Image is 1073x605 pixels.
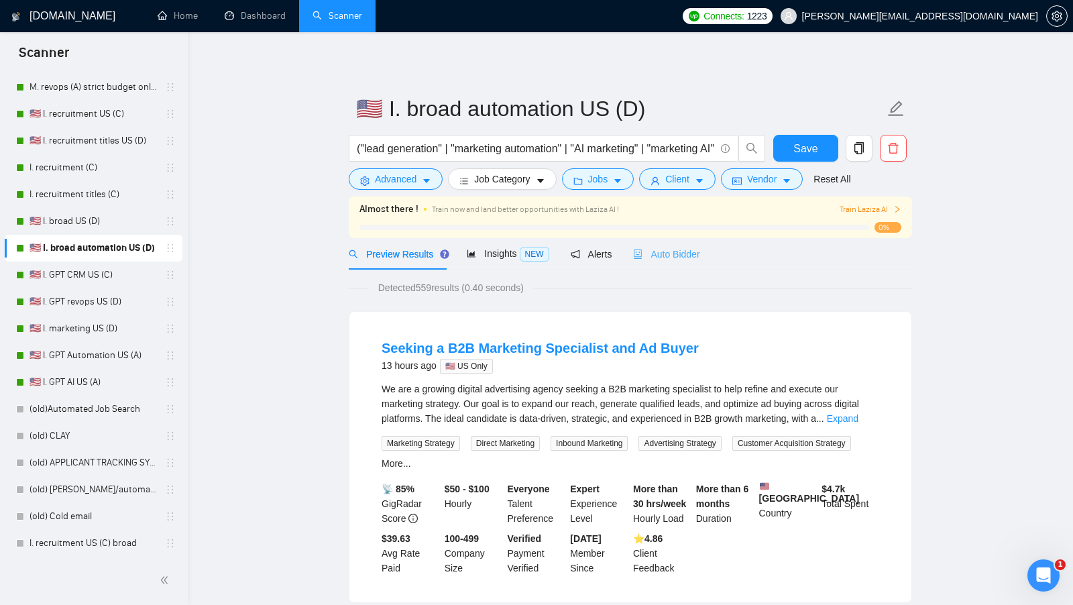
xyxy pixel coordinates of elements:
a: More... [382,458,411,469]
a: dashboardDashboard [225,10,286,21]
span: Alerts [571,249,612,260]
a: M. revops (A) strict budget only titles [30,74,157,101]
span: holder [165,431,176,441]
img: upwork-logo.png [689,11,699,21]
b: $ 4.7k [822,484,845,494]
span: right [893,205,901,213]
div: Hourly [442,482,505,526]
span: setting [360,176,370,186]
span: info-circle [408,514,418,523]
span: holder [165,216,176,227]
img: 🇺🇸 [760,482,769,491]
a: 🇺🇸 I. marketing US (D) [30,315,157,342]
span: holder [165,377,176,388]
a: (old)Automated Job Search [30,396,157,423]
span: double-left [160,573,173,587]
span: 0% [874,222,901,233]
a: I. recruitment titles (C) [30,181,157,208]
div: 13 hours ago [382,357,699,374]
span: copy [846,142,872,154]
a: 🇺🇸 I. GPT CRM US (C) [30,262,157,288]
b: [DATE] [570,533,601,544]
span: Auto Bidder [633,249,699,260]
div: Client Feedback [630,531,693,575]
span: folder [573,176,583,186]
a: Expand [827,413,858,424]
span: Preview Results [349,249,445,260]
b: 📡 85% [382,484,414,494]
span: caret-down [782,176,791,186]
a: 🇺🇸 I. GPT AI US (A) [30,369,157,396]
div: GigRadar Score [379,482,442,526]
span: Direct Marketing [471,436,540,451]
span: delete [881,142,906,154]
div: Total Spent [819,482,882,526]
div: Country [756,482,820,526]
span: holder [165,162,176,173]
span: holder [165,323,176,334]
b: More than 30 hrs/week [633,484,686,509]
span: setting [1047,11,1067,21]
a: 🇺🇸 I. broad US (D) [30,208,157,235]
span: holder [165,243,176,254]
b: Everyone [508,484,550,494]
button: folderJobscaret-down [562,168,634,190]
div: Member Since [567,531,630,575]
a: (old) Cold email [30,503,157,530]
a: 🇺🇸 I. GPT Automation US (A) [30,342,157,369]
img: logo [11,6,21,27]
span: caret-down [422,176,431,186]
button: barsJob Categorycaret-down [448,168,556,190]
b: $39.63 [382,533,410,544]
div: Hourly Load [630,482,693,526]
span: Job Category [474,172,530,186]
span: Detected 559 results (0.40 seconds) [369,280,533,295]
b: Expert [570,484,600,494]
a: 🇺🇸 I. broad automation US (D) [30,235,157,262]
span: bars [459,176,469,186]
button: Train Laziza AI [840,203,901,216]
div: Company Size [442,531,505,575]
span: caret-down [695,176,704,186]
span: holder [165,270,176,280]
button: setting [1046,5,1068,27]
a: homeHome [158,10,198,21]
span: holder [165,82,176,93]
input: Search Freelance Jobs... [357,140,715,157]
button: idcardVendorcaret-down [721,168,803,190]
span: user [784,11,793,21]
span: ... [816,413,824,424]
b: ⭐️ 4.86 [633,533,663,544]
b: More than 6 months [696,484,749,509]
a: (old) APPLICANT TRACKING SYSTEM [30,449,157,476]
a: 🇺🇸 I. GPT revops US (D) [30,288,157,315]
span: holder [165,404,176,415]
button: copy [846,135,872,162]
button: search [738,135,765,162]
b: 100-499 [445,533,479,544]
a: Reset All [813,172,850,186]
span: Advertising Strategy [638,436,721,451]
span: caret-down [613,176,622,186]
a: searchScanner [313,10,362,21]
span: 🇺🇸 US Only [440,359,493,374]
span: search [739,142,765,154]
span: holder [165,296,176,307]
span: Scanner [8,43,80,71]
a: I. recruitment US (C) broad [30,530,157,557]
span: Inbound Marketing [551,436,628,451]
div: Payment Verified [505,531,568,575]
span: area-chart [467,249,476,258]
a: (old) CLAY [30,423,157,449]
span: idcard [732,176,742,186]
div: Duration [693,482,756,526]
span: holder [165,484,176,495]
span: Train now and land better opportunities with Laziza AI ! [432,205,619,214]
div: Talent Preference [505,482,568,526]
span: 1223 [747,9,767,23]
iframe: Intercom live chat [1027,559,1060,592]
span: Save [793,140,817,157]
span: caret-down [536,176,545,186]
span: Client [665,172,689,186]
